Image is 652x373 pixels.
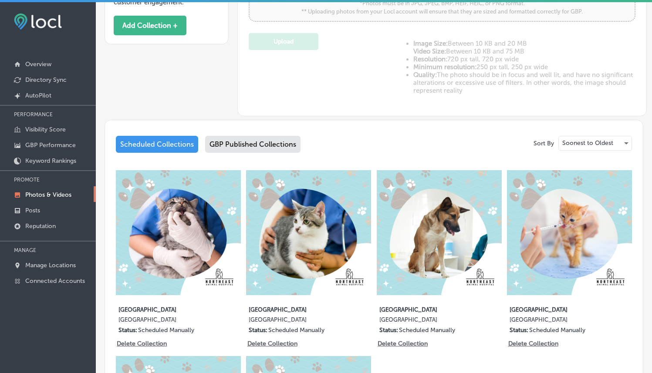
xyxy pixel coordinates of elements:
[25,60,51,68] p: Overview
[529,326,585,334] p: Scheduled Manually
[205,136,301,153] div: GBP Published Collections
[246,170,371,295] img: Collection thumbnail
[562,139,613,147] p: Soonest to Oldest
[379,301,477,316] label: [GEOGRAPHIC_DATA]
[25,141,76,149] p: GBP Performance
[118,301,216,316] label: [GEOGRAPHIC_DATA]
[25,277,85,285] p: Connected Accounts
[25,92,51,99] p: AutoPilot
[510,316,608,326] label: [GEOGRAPHIC_DATA]
[118,326,137,334] p: Status:
[378,340,427,347] p: Delete Collection
[116,136,198,153] div: Scheduled Collections
[249,301,347,316] label: [GEOGRAPHIC_DATA]
[25,222,56,230] p: Reputation
[377,170,502,295] img: Collection thumbnail
[510,301,608,316] label: [GEOGRAPHIC_DATA]
[508,340,557,347] p: Delete Collection
[507,170,632,295] img: Collection thumbnail
[116,170,241,295] img: Collection thumbnail
[138,326,194,334] p: Scheduled Manually
[249,316,347,326] label: [GEOGRAPHIC_DATA]
[510,326,528,334] p: Status:
[25,126,66,133] p: Visibility Score
[268,326,324,334] p: Scheduled Manually
[399,326,455,334] p: Scheduled Manually
[117,340,166,347] p: Delete Collection
[14,13,62,30] img: fda3e92497d09a02dc62c9cd864e3231.png
[379,326,398,334] p: Status:
[559,136,632,150] div: Soonest to Oldest
[25,191,71,198] p: Photos & Videos
[25,157,76,165] p: Keyword Rankings
[114,16,186,35] button: Add Collection +
[534,140,554,147] p: Sort By
[25,262,76,269] p: Manage Locations
[249,326,267,334] p: Status:
[118,316,216,326] label: [GEOGRAPHIC_DATA]
[379,316,477,326] label: [GEOGRAPHIC_DATA]
[25,207,40,214] p: Posts
[25,76,67,84] p: Directory Sync
[247,340,297,347] p: Delete Collection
